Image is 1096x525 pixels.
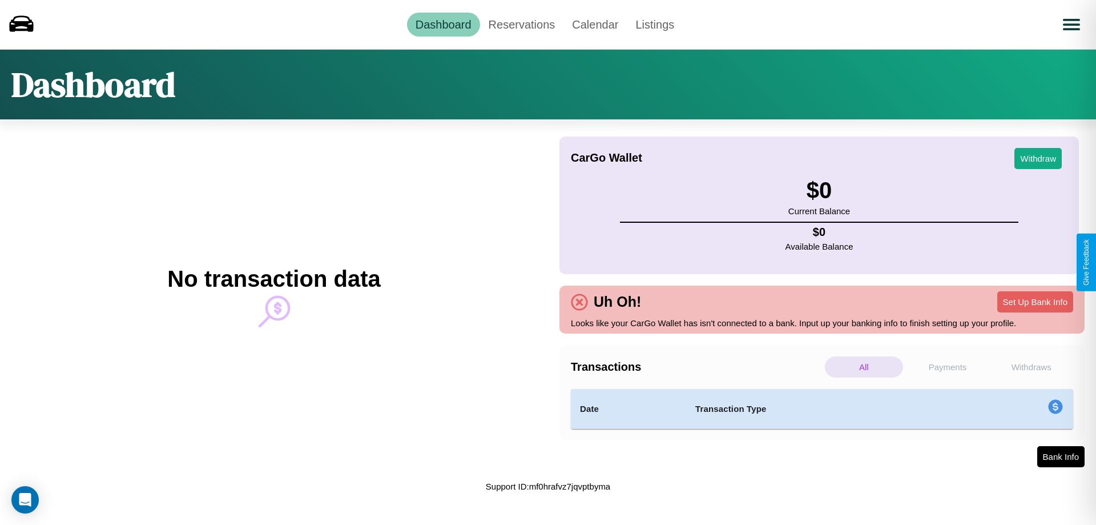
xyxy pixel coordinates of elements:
[480,13,564,37] a: Reservations
[1014,148,1062,169] button: Withdraw
[909,356,987,378] p: Payments
[788,178,850,203] h3: $ 0
[571,315,1073,331] p: Looks like your CarGo Wallet has isn't connected to a bank. Input up your banking info to finish ...
[992,356,1070,378] p: Withdraws
[785,226,853,239] h4: $ 0
[588,294,647,310] h4: Uh Oh!
[571,151,642,165] h4: CarGo Wallet
[695,402,954,416] h4: Transaction Type
[997,291,1073,312] button: Set Up Bank Info
[1055,9,1087,41] button: Open menu
[1082,239,1090,286] div: Give Feedback
[1037,446,1085,467] button: Bank Info
[580,402,677,416] h4: Date
[407,13,480,37] a: Dashboard
[571,360,822,374] h4: Transactions
[563,13,627,37] a: Calendar
[11,486,39,514] div: Open Intercom Messenger
[627,13,683,37] a: Listings
[788,203,850,219] p: Current Balance
[785,239,853,254] p: Available Balance
[11,61,175,108] h1: Dashboard
[571,389,1073,429] table: simple table
[825,356,903,378] p: All
[167,266,380,292] h2: No transaction data
[486,479,610,494] p: Support ID: mf0hrafvz7jqvptbyma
